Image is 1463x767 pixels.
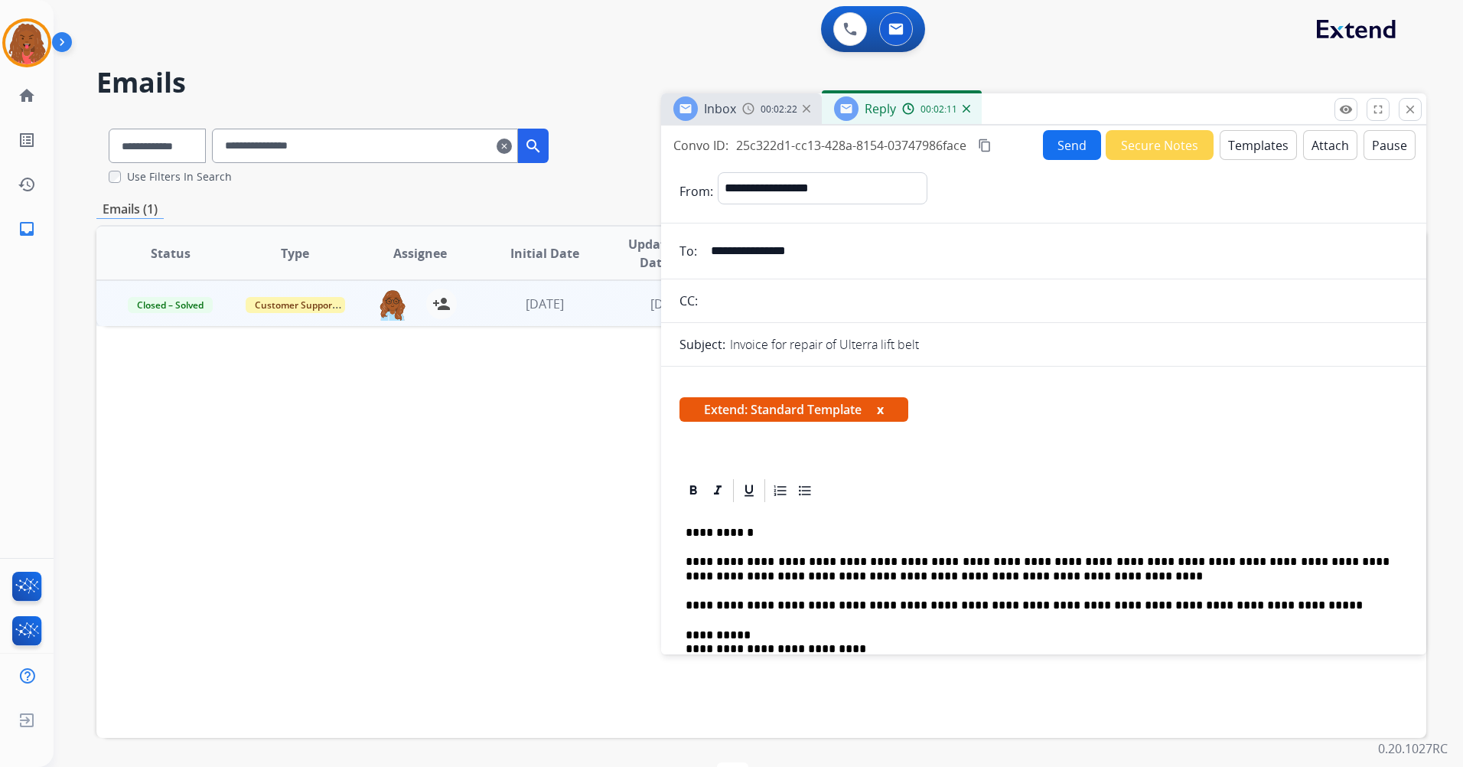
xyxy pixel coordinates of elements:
[679,335,725,354] p: Subject:
[1364,130,1416,160] button: Pause
[920,103,957,116] span: 00:02:11
[96,200,164,219] p: Emails (1)
[246,297,345,313] span: Customer Support
[679,292,698,310] p: CC:
[18,86,36,105] mat-icon: home
[865,100,896,117] span: Reply
[877,400,884,419] button: x
[393,244,447,263] span: Assignee
[761,103,797,116] span: 00:02:22
[510,244,579,263] span: Initial Date
[1403,103,1417,116] mat-icon: close
[432,295,451,313] mat-icon: person_add
[730,335,919,354] p: Invoice for repair of Ulterra lift belt
[1106,130,1214,160] button: Secure Notes
[704,100,736,117] span: Inbox
[769,479,792,502] div: Ordered List
[682,479,705,502] div: Bold
[736,137,966,154] span: 25c322d1-cc13-428a-8154-03747986face
[18,131,36,149] mat-icon: list_alt
[281,244,309,263] span: Type
[128,297,213,313] span: Closed – Solved
[679,397,908,422] span: Extend: Standard Template
[620,235,689,272] span: Updated Date
[1220,130,1297,160] button: Templates
[793,479,816,502] div: Bullet List
[524,137,543,155] mat-icon: search
[5,21,48,64] img: avatar
[679,242,697,260] p: To:
[18,220,36,238] mat-icon: inbox
[1378,739,1448,758] p: 0.20.1027RC
[151,244,191,263] span: Status
[706,479,729,502] div: Italic
[127,169,232,184] label: Use Filters In Search
[96,67,1426,98] h2: Emails
[673,136,728,155] p: Convo ID:
[526,295,564,312] span: [DATE]
[377,289,408,321] img: agent-avatar
[18,175,36,194] mat-icon: history
[978,139,992,152] mat-icon: content_copy
[650,295,689,312] span: [DATE]
[497,137,512,155] mat-icon: clear
[1303,130,1357,160] button: Attach
[679,182,713,201] p: From:
[1339,103,1353,116] mat-icon: remove_red_eye
[738,479,761,502] div: Underline
[1371,103,1385,116] mat-icon: fullscreen
[1043,130,1101,160] button: Send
